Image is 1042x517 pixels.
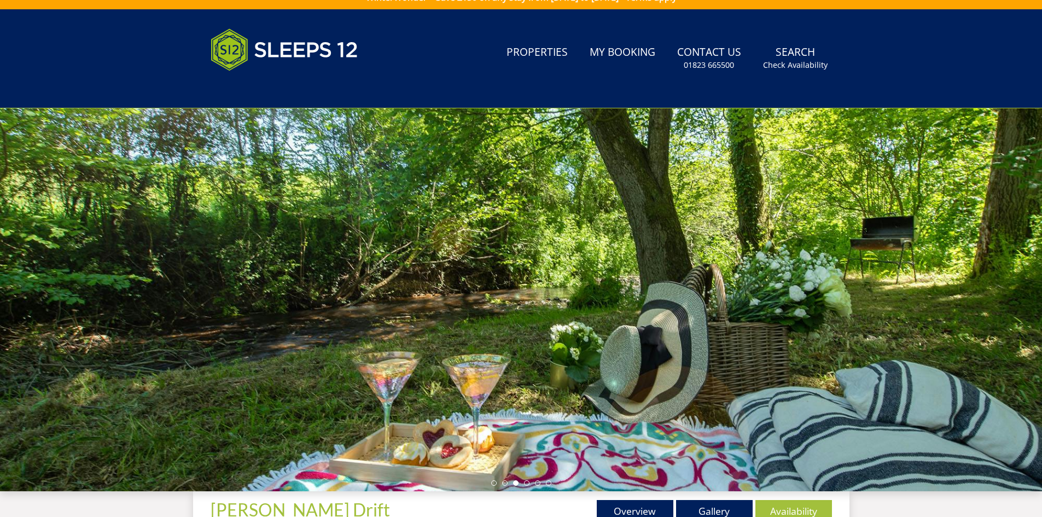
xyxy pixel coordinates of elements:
a: Properties [502,40,572,65]
small: Check Availability [763,60,828,71]
iframe: Customer reviews powered by Trustpilot [205,84,320,93]
a: SearchCheck Availability [759,40,832,76]
a: My Booking [585,40,660,65]
img: Sleeps 12 [211,22,358,77]
a: Contact Us01823 665500 [673,40,746,76]
small: 01823 665500 [684,60,734,71]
